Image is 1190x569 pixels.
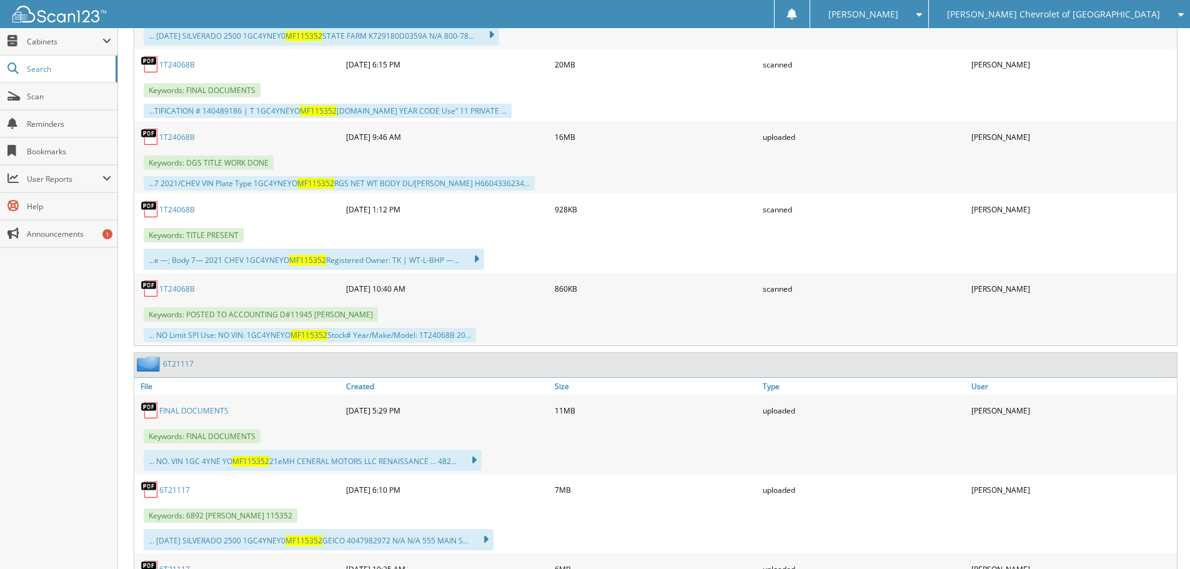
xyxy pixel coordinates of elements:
[144,508,297,523] span: Keywords: 6892 [PERSON_NAME] 115352
[289,255,326,265] span: MF115352
[968,52,1177,77] div: [PERSON_NAME]
[552,197,760,222] div: 928KB
[144,228,244,242] span: Keywords: TITLE PRESENT
[947,11,1160,18] span: [PERSON_NAME] Chevrolet of [GEOGRAPHIC_DATA]
[300,106,337,116] span: MF115352
[290,330,327,340] span: MF115352
[760,276,968,301] div: scanned
[27,91,111,102] span: Scan
[285,31,322,41] span: MF115352
[343,197,552,222] div: [DATE] 1:12 PM
[144,249,484,270] div: ...e —; Body 7— 2021 CHEV 1GC4YNEYO Registered Owner: TK | WT-L-BHP —...
[27,36,102,47] span: Cabinets
[297,178,334,189] span: MF115352
[144,328,476,342] div: ... NO Limit SPI Use: NO VIN: 1GC4YNEYO Stock# Year/Make/Model: 1T24068B 20...
[760,378,968,395] a: Type
[760,197,968,222] div: scanned
[27,174,102,184] span: User Reports
[141,200,159,219] img: PDF.png
[552,52,760,77] div: 20MB
[137,356,163,372] img: folder2.png
[134,378,343,395] a: File
[760,124,968,149] div: uploaded
[552,477,760,502] div: 7MB
[968,197,1177,222] div: [PERSON_NAME]
[144,24,499,46] div: ... [DATE] SILVERADO 2500 1GC4YNEY0 STATE FARM K729180D0359A N/A 800-78...
[144,176,535,190] div: ...7 2021/CHEV VIN Plate Type 1GC4YNEYO RGS NET WT BODY DL/[PERSON_NAME] H6604336234...
[159,204,195,215] a: 1T24068B
[760,477,968,502] div: uploaded
[552,124,760,149] div: 16MB
[141,279,159,298] img: PDF.png
[159,59,195,70] a: 1T24068B
[285,535,322,546] span: MF115352
[144,450,482,471] div: ... NO. VIN 1GC 4YNE YO 21eMH CENERAL MOTORS LLC RENAISSANCE ... 482...
[343,276,552,301] div: [DATE] 10:40 AM
[141,55,159,74] img: PDF.png
[163,359,194,369] a: 6T21117
[159,284,195,294] a: 1T24068B
[141,401,159,420] img: PDF.png
[159,485,190,495] a: 6T21117
[760,52,968,77] div: scanned
[159,405,229,416] a: FINAL DOCUMENTS
[27,201,111,212] span: Help
[144,104,512,118] div: ...TIFICATION # 140489186 | T 1GC4YNEYO [DOMAIN_NAME] YEAR CODE Use” 11 PRIVATE ...
[141,127,159,146] img: PDF.png
[968,124,1177,149] div: [PERSON_NAME]
[159,132,195,142] a: 1T24068B
[760,398,968,423] div: uploaded
[828,11,898,18] span: [PERSON_NAME]
[27,64,109,74] span: Search
[343,398,552,423] div: [DATE] 5:29 PM
[27,119,111,129] span: Reminders
[27,229,111,239] span: Announcements
[144,83,260,97] span: Keywords: FINAL DOCUMENTS
[552,398,760,423] div: 11MB
[232,456,269,467] span: MF115352
[968,398,1177,423] div: [PERSON_NAME]
[141,480,159,499] img: PDF.png
[144,529,493,550] div: ... [DATE] SILVERADO 2500 1GC4YNEY0 GEICO 4047982972 N/A N/A 555 MAIN S...
[102,229,112,239] div: 1
[144,156,274,170] span: Keywords: DGS TITLE WORK DONE
[343,378,552,395] a: Created
[27,146,111,157] span: Bookmarks
[343,124,552,149] div: [DATE] 9:46 AM
[968,477,1177,502] div: [PERSON_NAME]
[552,378,760,395] a: Size
[144,307,378,322] span: Keywords: POSTED TO ACCOUNTING D#11945 [PERSON_NAME]
[968,276,1177,301] div: [PERSON_NAME]
[552,276,760,301] div: 860KB
[968,378,1177,395] a: User
[343,52,552,77] div: [DATE] 6:15 PM
[12,6,106,22] img: scan123-logo-white.svg
[144,429,260,443] span: Keywords: FINAL DOCUMENTS
[343,477,552,502] div: [DATE] 6:10 PM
